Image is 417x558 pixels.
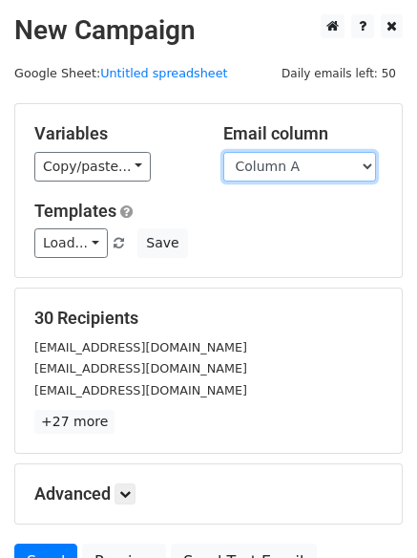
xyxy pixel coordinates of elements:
h5: Advanced [34,483,383,504]
small: [EMAIL_ADDRESS][DOMAIN_NAME] [34,383,247,397]
iframe: Chat Widget [322,466,417,558]
small: [EMAIL_ADDRESS][DOMAIN_NAME] [34,340,247,354]
small: Google Sheet: [14,66,228,80]
a: Load... [34,228,108,258]
a: +27 more [34,410,115,434]
h5: Email column [223,123,384,144]
a: Copy/paste... [34,152,151,182]
a: Daily emails left: 50 [275,66,403,80]
a: Templates [34,201,116,221]
h5: 30 Recipients [34,308,383,329]
button: Save [137,228,187,258]
span: Daily emails left: 50 [275,63,403,84]
h2: New Campaign [14,14,403,47]
a: Untitled spreadsheet [100,66,227,80]
small: [EMAIL_ADDRESS][DOMAIN_NAME] [34,361,247,376]
h5: Variables [34,123,195,144]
